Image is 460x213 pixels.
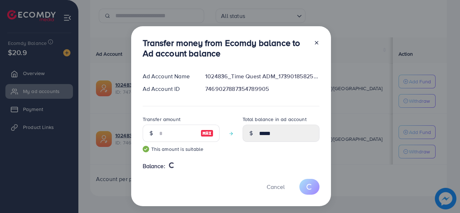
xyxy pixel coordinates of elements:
button: Cancel [258,179,294,194]
div: 7469027887354789905 [199,85,325,93]
div: Ad Account ID [137,85,200,93]
small: This amount is suitable [143,145,220,153]
label: Transfer amount [143,116,180,123]
h3: Transfer money from Ecomdy balance to Ad account balance [143,38,308,59]
span: Balance: [143,162,165,170]
span: Cancel [267,183,285,191]
label: Total balance in ad account [243,116,307,123]
img: guide [143,146,149,152]
div: Ad Account Name [137,72,200,80]
img: image [201,129,213,138]
div: 1024836_Time Quest ADM_1739018582569 [199,72,325,80]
